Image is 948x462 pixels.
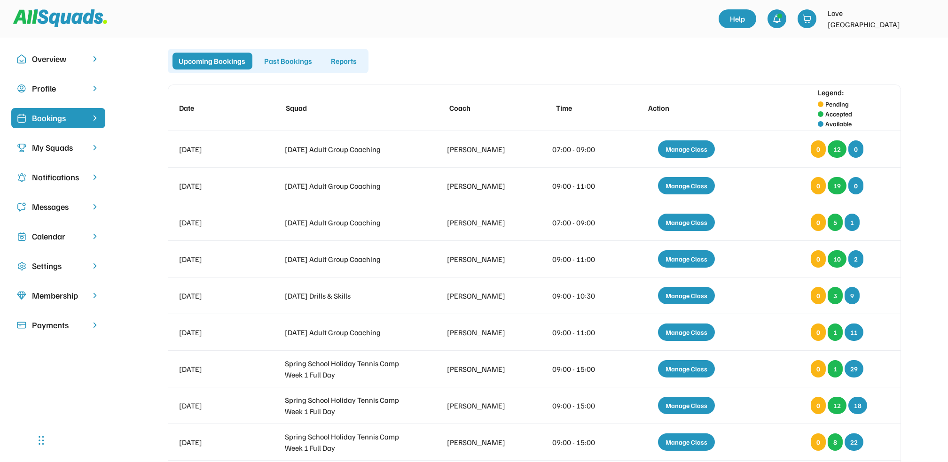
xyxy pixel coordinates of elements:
img: chevron-right.svg [90,262,100,270]
div: 07:00 - 09:00 [552,217,609,228]
div: 0 [811,433,826,451]
div: 2 [848,250,863,268]
div: Action [649,102,734,114]
div: Spring School Holiday Tennis Camp Week 1 Full Day [285,358,413,380]
div: 18 [848,397,867,414]
img: chevron-right.svg [90,202,100,211]
img: chevron-right.svg [90,84,100,93]
div: [PERSON_NAME] [447,400,518,411]
div: 1 [845,214,860,231]
img: chevron-right.svg [90,321,100,330]
div: [DATE] [180,144,251,155]
img: Icon%20copy%205.svg [17,202,26,212]
div: [DATE] [180,290,251,301]
div: Love [GEOGRAPHIC_DATA] [828,8,912,30]
div: Messages [32,200,85,213]
img: chevron-right.svg [90,143,100,152]
div: [DATE] Adult Group Coaching [285,327,413,338]
div: Manage Class [658,214,715,231]
div: Date [180,102,251,114]
div: 19 [828,177,846,194]
div: Spring School Holiday Tennis Camp Week 1 Full Day [285,431,413,454]
div: Available [825,119,852,129]
div: 0 [811,250,826,268]
div: Manage Class [658,177,715,194]
div: Upcoming Bookings [172,53,252,69]
div: 09:00 - 15:00 [552,363,609,375]
div: Manage Class [658,360,715,377]
div: Time [556,102,613,114]
div: 0 [811,323,826,341]
div: 0 [811,177,826,194]
div: Manage Class [658,250,715,268]
img: Icon%20%2819%29.svg [17,114,26,123]
div: [PERSON_NAME] [447,437,518,448]
div: 3 [828,287,843,304]
div: 0 [848,177,863,194]
div: 5 [828,214,843,231]
img: bell-03%20%281%29.svg [772,14,782,23]
div: Settings [32,260,85,272]
div: [PERSON_NAME] [447,180,518,192]
div: Coach [449,102,520,114]
div: [PERSON_NAME] [447,144,518,155]
div: My Squads [32,141,85,154]
div: 0 [811,140,826,158]
div: 10 [828,250,846,268]
div: Notifications [32,171,85,184]
div: 09:00 - 11:00 [552,254,609,265]
div: [DATE] Adult Group Coaching [285,180,413,192]
div: [DATE] [180,363,251,375]
div: Past Bookings [258,53,319,69]
img: user-circle.svg [17,84,26,93]
div: Pending [825,99,849,109]
img: Icon%20copy%207.svg [17,232,26,241]
div: 0 [811,214,826,231]
div: 1 [828,323,843,341]
div: Calendar [32,230,85,243]
div: [DATE] [180,180,251,192]
img: Icon%20copy%2010.svg [17,54,26,64]
div: 22 [845,433,863,451]
div: Manage Class [658,140,715,158]
img: chevron-right.svg [90,291,100,300]
div: [DATE] [180,254,251,265]
div: [DATE] Adult Group Coaching [285,144,413,155]
img: chevron-right.svg [90,54,100,63]
img: chevron-right.svg [90,232,100,241]
div: 8 [828,433,843,451]
img: Icon%20copy%208.svg [17,291,26,300]
div: [DATE] [180,400,251,411]
div: Manage Class [658,397,715,414]
div: [DATE] [180,217,251,228]
div: 12 [828,140,846,158]
img: chevron-right%20copy%203.svg [90,114,100,123]
div: Overview [32,53,85,65]
div: Accepted [825,109,852,119]
div: [PERSON_NAME] [447,254,518,265]
div: Bookings [32,112,85,124]
img: Squad%20Logo.svg [13,9,107,27]
div: 0 [811,397,826,414]
div: Spring School Holiday Tennis Camp Week 1 Full Day [285,394,413,417]
img: Icon%20copy%2016.svg [17,262,26,271]
div: Reports [325,53,364,69]
div: [PERSON_NAME] [447,217,518,228]
div: 9 [845,287,860,304]
div: [DATE] Adult Group Coaching [285,217,413,228]
div: 07:00 - 09:00 [552,144,609,155]
div: 29 [845,360,863,377]
div: 0 [811,360,826,377]
div: 0 [848,140,863,158]
img: chevron-right.svg [90,173,100,182]
img: Icon%20%2815%29.svg [17,321,26,330]
img: LTPP_Logo_REV.jpeg [918,9,937,28]
div: [DATE] Adult Group Coaching [285,254,413,265]
div: [PERSON_NAME] [447,290,518,301]
div: [DATE] [180,437,251,448]
div: [DATE] Drills & Skills [285,290,413,301]
div: Squad [286,102,414,114]
div: 09:00 - 15:00 [552,437,609,448]
div: 0 [811,287,826,304]
div: 09:00 - 15:00 [552,400,609,411]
